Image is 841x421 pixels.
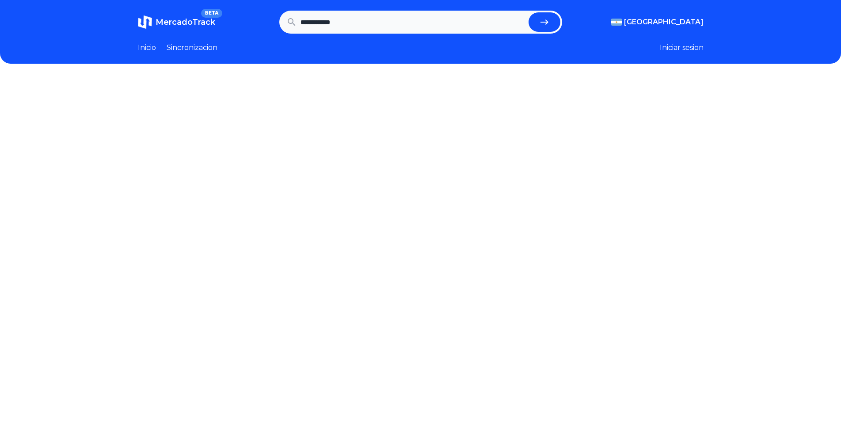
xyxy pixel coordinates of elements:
[138,15,152,29] img: MercadoTrack
[167,42,217,53] a: Sincronizacion
[660,42,704,53] button: Iniciar sesion
[624,17,704,27] span: [GEOGRAPHIC_DATA]
[156,17,215,27] span: MercadoTrack
[611,17,704,27] button: [GEOGRAPHIC_DATA]
[611,19,622,26] img: Argentina
[138,42,156,53] a: Inicio
[138,15,215,29] a: MercadoTrackBETA
[201,9,222,18] span: BETA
